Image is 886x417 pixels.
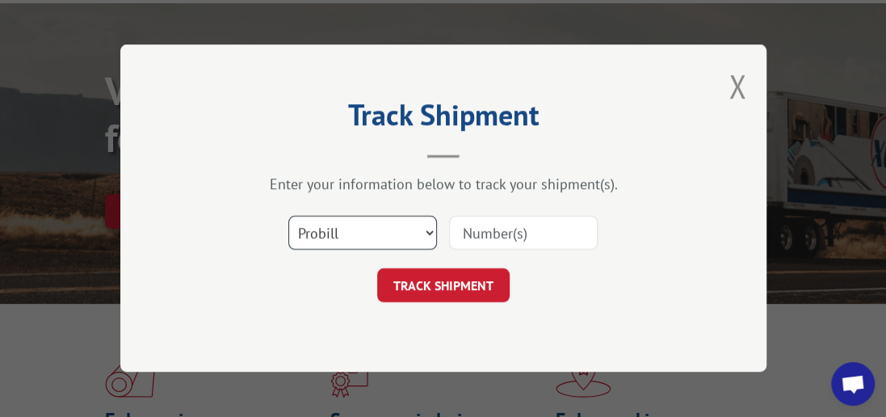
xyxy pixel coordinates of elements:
[201,103,686,134] h2: Track Shipment
[831,362,875,406] div: Open chat
[377,269,510,303] button: TRACK SHIPMENT
[729,65,746,107] button: Close modal
[449,217,598,251] input: Number(s)
[201,175,686,194] div: Enter your information below to track your shipment(s).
